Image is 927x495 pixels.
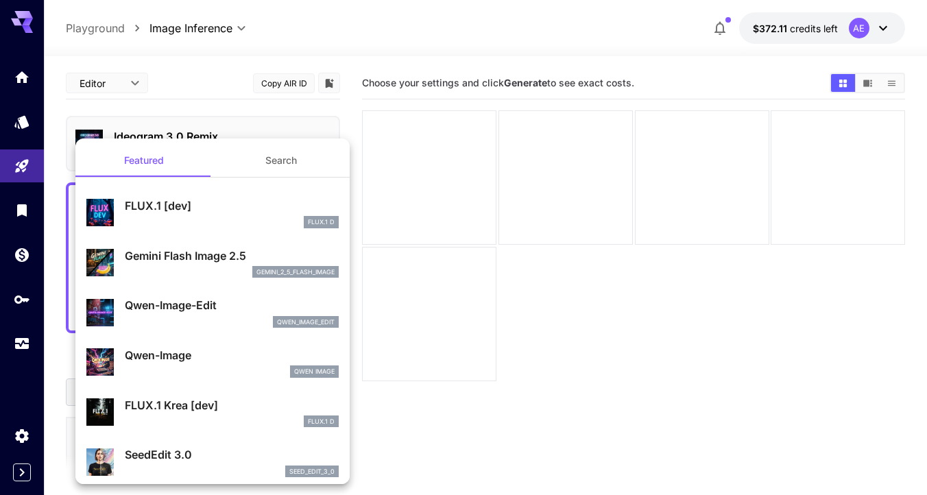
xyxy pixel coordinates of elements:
[86,441,339,483] div: SeedEdit 3.0seed_edit_3_0
[86,291,339,333] div: Qwen-Image-Editqwen_image_edit
[125,297,339,313] p: Qwen-Image-Edit
[213,144,350,177] button: Search
[75,144,213,177] button: Featured
[277,317,335,327] p: qwen_image_edit
[308,417,335,426] p: FLUX.1 D
[294,367,335,376] p: Qwen Image
[308,217,335,227] p: FLUX.1 D
[86,242,339,284] div: Gemini Flash Image 2.5gemini_2_5_flash_image
[86,391,339,433] div: FLUX.1 Krea [dev]FLUX.1 D
[289,467,335,476] p: seed_edit_3_0
[86,341,339,383] div: Qwen-ImageQwen Image
[125,347,339,363] p: Qwen-Image
[86,192,339,234] div: FLUX.1 [dev]FLUX.1 D
[125,446,339,463] p: SeedEdit 3.0
[125,197,339,214] p: FLUX.1 [dev]
[125,247,339,264] p: Gemini Flash Image 2.5
[256,267,335,277] p: gemini_2_5_flash_image
[125,397,339,413] p: FLUX.1 Krea [dev]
